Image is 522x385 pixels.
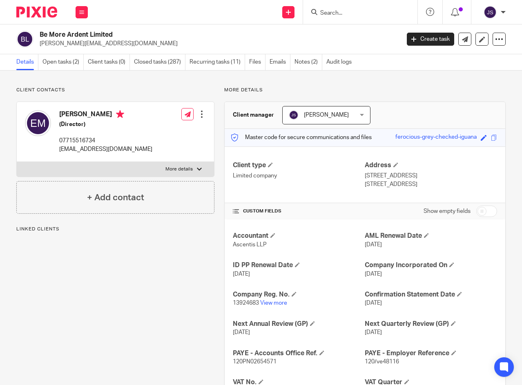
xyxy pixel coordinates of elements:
[407,33,454,46] a: Create task
[42,54,84,70] a: Open tasks (2)
[59,110,152,120] h4: [PERSON_NAME]
[88,54,130,70] a: Client tasks (0)
[365,330,382,335] span: [DATE]
[365,300,382,306] span: [DATE]
[16,226,214,232] p: Linked clients
[25,110,51,136] img: svg%3E
[59,145,152,153] p: [EMAIL_ADDRESS][DOMAIN_NAME]
[249,54,265,70] a: Files
[365,349,497,358] h4: PAYE - Employer Reference
[59,120,152,128] h5: (Director)
[365,172,497,180] p: [STREET_ADDRESS]
[16,31,33,48] img: svg%3E
[233,232,365,240] h4: Accountant
[16,54,38,70] a: Details
[134,54,185,70] a: Closed tasks (287)
[365,271,382,277] span: [DATE]
[233,172,365,180] p: Limited company
[116,110,124,118] i: Primary
[190,54,245,70] a: Recurring tasks (11)
[294,54,322,70] a: Notes (2)
[233,161,365,170] h4: Client type
[59,137,152,145] p: 07715516734
[365,180,497,188] p: [STREET_ADDRESS]
[16,87,214,93] p: Client contacts
[233,208,365,215] h4: CUSTOM FIELDS
[424,207,471,215] label: Show empty fields
[233,111,274,119] h3: Client manager
[224,87,506,93] p: More details
[233,242,267,248] span: Ascentis LLP
[365,320,497,328] h4: Next Quarterly Review (GP)
[484,6,497,19] img: svg%3E
[16,7,57,18] img: Pixie
[326,54,356,70] a: Audit logs
[233,349,365,358] h4: PAYE - Accounts Office Ref.
[233,330,250,335] span: [DATE]
[233,320,365,328] h4: Next Annual Review (GP)
[365,290,497,299] h4: Confirmation Statement Date
[365,161,497,170] h4: Address
[304,112,349,118] span: [PERSON_NAME]
[365,232,497,240] h4: AML Renewal Date
[87,191,144,204] h4: + Add contact
[231,133,372,142] p: Master code for secure communications and files
[365,359,399,365] span: 120/ve48116
[395,133,477,142] div: ferocious-grey-checked-iguana
[260,300,287,306] a: View more
[233,290,365,299] h4: Company Reg. No.
[289,110,299,120] img: svg%3E
[40,31,323,39] h2: Be More Ardent Limited
[365,261,497,270] h4: Company Incorporated On
[233,300,259,306] span: 13924683
[165,166,193,173] p: More details
[233,271,250,277] span: [DATE]
[233,359,277,365] span: 120PN02654571
[270,54,290,70] a: Emails
[40,40,395,48] p: [PERSON_NAME][EMAIL_ADDRESS][DOMAIN_NAME]
[365,242,382,248] span: [DATE]
[233,261,365,270] h4: ID PP Renewal Date
[319,10,393,17] input: Search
